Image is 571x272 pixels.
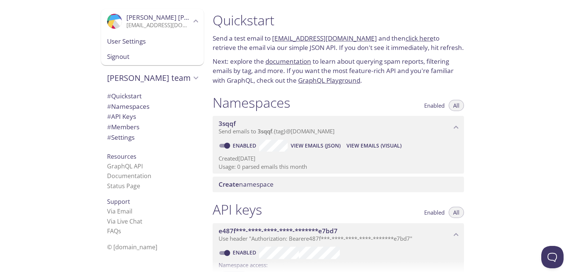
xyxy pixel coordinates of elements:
div: Create namespace [213,177,464,192]
span: s [118,227,121,235]
a: Via Email [107,207,132,215]
h1: Namespaces [213,94,290,111]
a: Status Page [107,182,140,190]
span: 3sqqf [219,119,236,128]
button: Enabled [420,207,449,218]
a: Documentation [107,172,151,180]
a: GraphQL API [107,162,143,170]
div: Leong Leong [101,9,204,34]
span: 3sqqf [258,127,272,135]
div: API Keys [101,111,204,122]
a: click here [406,34,433,42]
span: # [107,112,111,121]
a: Via Live Chat [107,217,142,225]
div: 3sqqf namespace [213,116,464,139]
span: [PERSON_NAME] team [107,73,191,83]
p: Send a test email to and then to retrieve the email via our simple JSON API. If you don't see it ... [213,34,464,53]
span: Support [107,197,130,206]
span: Resources [107,152,136,161]
button: All [449,100,464,111]
div: Leong's team [101,68,204,88]
span: API Keys [107,112,136,121]
a: documentation [265,57,311,66]
div: Team Settings [101,132,204,143]
span: View Emails (JSON) [291,141,341,150]
div: Namespaces [101,101,204,112]
a: [EMAIL_ADDRESS][DOMAIN_NAME] [272,34,377,42]
span: Settings [107,133,135,142]
span: Namespaces [107,102,149,111]
a: GraphQL Playground [298,76,360,85]
span: Quickstart [107,92,142,100]
span: namespace [219,180,274,189]
label: Namespace access: [219,259,268,270]
a: Enabled [232,249,259,256]
span: User Settings [107,37,198,46]
span: Members [107,123,139,131]
span: Send emails to . {tag} @[DOMAIN_NAME] [219,127,335,135]
p: Usage: 0 parsed emails this month [219,163,458,171]
iframe: Help Scout Beacon - Open [541,246,564,268]
button: View Emails (JSON) [288,140,343,152]
div: Quickstart [101,91,204,101]
p: [EMAIL_ADDRESS][DOMAIN_NAME] [126,22,191,29]
h1: API keys [213,201,262,218]
div: Signout [101,49,204,65]
div: Members [101,122,204,132]
span: # [107,133,111,142]
span: © [DOMAIN_NAME] [107,243,157,251]
p: Created [DATE] [219,155,458,162]
p: Next: explore the to learn about querying spam reports, filtering emails by tag, and more. If you... [213,57,464,85]
span: # [107,102,111,111]
h1: Quickstart [213,12,464,29]
span: Signout [107,52,198,61]
div: User Settings [101,34,204,49]
span: Create [219,180,239,189]
a: FAQ [107,227,121,235]
button: Enabled [420,100,449,111]
span: # [107,92,111,100]
a: Enabled [232,142,259,149]
span: [PERSON_NAME] [PERSON_NAME] [126,13,228,22]
button: All [449,207,464,218]
button: View Emails (Visual) [343,140,404,152]
span: # [107,123,111,131]
span: View Emails (Visual) [346,141,401,150]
